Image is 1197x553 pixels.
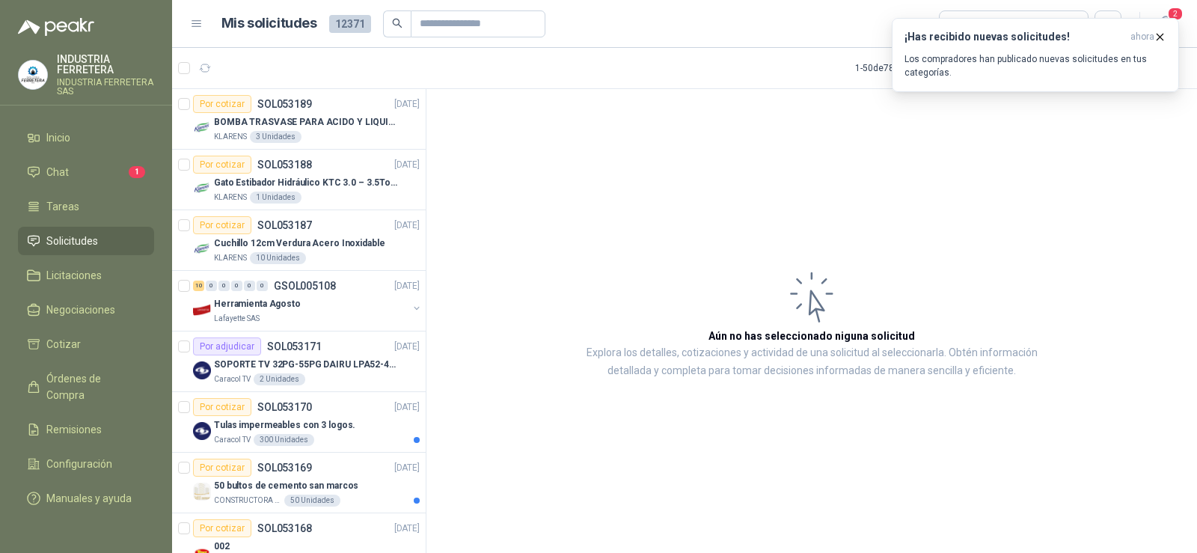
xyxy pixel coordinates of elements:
[214,418,355,433] p: Tulas impermeables con 3 logos.
[231,281,242,291] div: 0
[1152,10,1179,37] button: 2
[394,461,420,475] p: [DATE]
[172,453,426,513] a: Por cotizarSOL053169[DATE] Company Logo50 bultos de cemento san marcosCONSTRUCTORA GRUPO FIP50 Un...
[129,166,145,178] span: 1
[193,281,204,291] div: 10
[221,13,317,34] h1: Mis solicitudes
[46,267,102,284] span: Licitaciones
[214,115,400,129] p: BOMBA TRASVASE PARA ACIDO Y LIQUIDOS CORROSIVO
[193,361,211,379] img: Company Logo
[18,192,154,221] a: Tareas
[392,18,402,28] span: search
[193,398,251,416] div: Por cotizar
[394,279,420,293] p: [DATE]
[214,252,247,264] p: KLARENS
[214,236,385,251] p: Cuchillo 12cm Verdura Acero Inoxidable
[214,313,260,325] p: Lafayette SAS
[18,484,154,513] a: Manuales y ayuda
[193,301,211,319] img: Company Logo
[172,210,426,271] a: Por cotizarSOL053187[DATE] Company LogoCuchillo 12cm Verdura Acero InoxidableKLARENS10 Unidades
[1130,31,1154,43] span: ahora
[193,337,261,355] div: Por adjudicar
[214,479,358,493] p: 50 bultos de cemento san marcos
[18,18,94,36] img: Logo peakr
[250,252,306,264] div: 10 Unidades
[394,340,420,354] p: [DATE]
[250,131,301,143] div: 3 Unidades
[206,281,217,291] div: 0
[46,302,115,318] span: Negociaciones
[284,495,340,507] div: 50 Unidades
[274,281,336,291] p: GSOL005108
[46,490,132,507] span: Manuales y ayuda
[257,402,312,412] p: SOL053170
[394,219,420,233] p: [DATE]
[193,216,251,234] div: Por cotizar
[214,297,301,311] p: Herramienta Agosto
[576,344,1047,380] p: Explora los detalles, cotizaciones y actividad de una solicitud al seleccionarla. Obtén informaci...
[250,192,301,204] div: 1 Unidades
[19,61,47,89] img: Company Logo
[257,281,268,291] div: 0
[57,78,154,96] p: INDUSTRIA FERRETERA SAS
[1167,7,1184,21] span: 2
[18,330,154,358] a: Cotizar
[193,240,211,258] img: Company Logo
[257,462,312,473] p: SOL053169
[46,198,79,215] span: Tareas
[46,336,81,352] span: Cotizar
[257,99,312,109] p: SOL053189
[172,150,426,210] a: Por cotizarSOL053188[DATE] Company LogoGato Estibador Hidráulico KTC 3.0 – 3.5Ton 1.2mt HPTKLAREN...
[855,56,952,80] div: 1 - 50 de 7804
[193,459,251,477] div: Por cotizar
[18,364,154,409] a: Órdenes de Compra
[46,456,112,472] span: Configuración
[257,220,312,230] p: SOL053187
[46,129,70,146] span: Inicio
[57,54,154,75] p: INDUSTRIA FERRETERA
[18,415,154,444] a: Remisiones
[394,158,420,172] p: [DATE]
[904,52,1166,79] p: Los compradores han publicado nuevas solicitudes en tus categorías.
[394,97,420,111] p: [DATE]
[214,131,247,143] p: KLARENS
[193,422,211,440] img: Company Logo
[193,519,251,537] div: Por cotizar
[193,95,251,113] div: Por cotizar
[214,434,251,446] p: Caracol TV
[46,164,69,180] span: Chat
[18,296,154,324] a: Negociaciones
[244,281,255,291] div: 0
[257,523,312,534] p: SOL053168
[193,277,423,325] a: 10 0 0 0 0 0 GSOL005108[DATE] Company LogoHerramienta AgostoLafayette SAS
[329,15,371,33] span: 12371
[394,522,420,536] p: [DATE]
[172,332,426,392] a: Por adjudicarSOL053171[DATE] Company LogoSOPORTE TV 32PG-55PG DAIRU LPA52-446KIT2Caracol TV2 Unid...
[18,450,154,478] a: Configuración
[254,373,305,385] div: 2 Unidades
[214,373,251,385] p: Caracol TV
[214,358,400,372] p: SOPORTE TV 32PG-55PG DAIRU LPA52-446KIT2
[218,281,230,291] div: 0
[257,159,312,170] p: SOL053188
[214,176,400,190] p: Gato Estibador Hidráulico KTC 3.0 – 3.5Ton 1.2mt HPT
[18,123,154,152] a: Inicio
[18,227,154,255] a: Solicitudes
[892,18,1179,92] button: ¡Has recibido nuevas solicitudes!ahora Los compradores han publicado nuevas solicitudes en tus ca...
[394,400,420,415] p: [DATE]
[18,158,154,186] a: Chat1
[254,434,314,446] div: 300 Unidades
[193,180,211,198] img: Company Logo
[193,156,251,174] div: Por cotizar
[18,261,154,290] a: Licitaciones
[214,495,281,507] p: CONSTRUCTORA GRUPO FIP
[193,483,211,501] img: Company Logo
[708,328,915,344] h3: Aún no has seleccionado niguna solicitud
[46,370,140,403] span: Órdenes de Compra
[904,31,1124,43] h3: ¡Has recibido nuevas solicitudes!
[267,341,322,352] p: SOL053171
[46,421,102,438] span: Remisiones
[193,119,211,137] img: Company Logo
[949,16,980,32] div: Todas
[172,392,426,453] a: Por cotizarSOL053170[DATE] Company LogoTulas impermeables con 3 logos.Caracol TV300 Unidades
